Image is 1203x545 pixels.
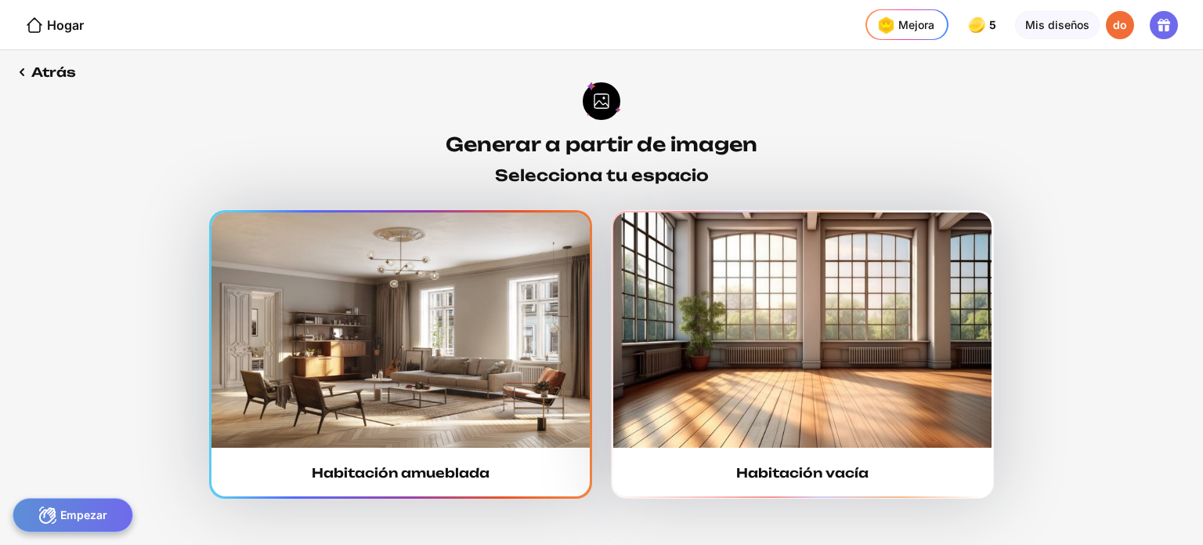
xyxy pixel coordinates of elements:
[31,64,76,80] font: Atrás
[211,213,590,448] img: furnishedRoom1.jpg
[1025,18,1089,31] font: Mis diseños
[1113,18,1127,31] font: do
[495,165,709,185] font: Selecciona tu espacio
[446,133,757,156] font: Generar a partir de imagen
[736,465,869,481] font: Habitación vacía
[312,465,490,481] font: Habitación amueblada
[60,508,107,521] font: Empezar
[898,18,934,31] font: Mejora
[613,213,992,448] img: furnishedRoom2.jpg
[873,13,898,38] img: upgrade-nav-btn-icon.gif
[47,17,84,33] font: Hogar
[989,18,996,31] font: 5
